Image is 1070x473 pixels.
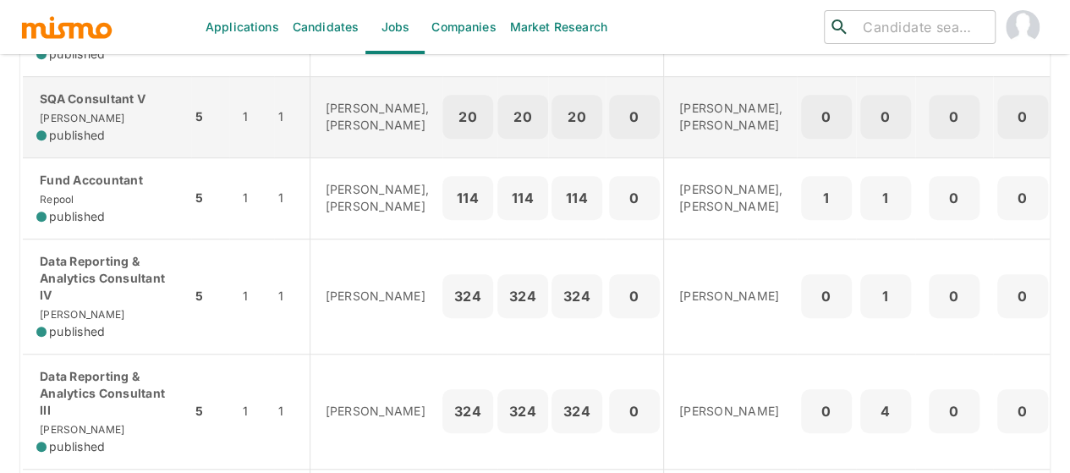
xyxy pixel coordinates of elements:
[808,105,845,129] p: 0
[1004,399,1041,423] p: 0
[36,112,124,124] span: [PERSON_NAME]
[504,105,541,129] p: 20
[36,423,124,436] span: [PERSON_NAME]
[867,105,904,129] p: 0
[504,399,541,423] p: 324
[449,284,486,308] p: 324
[808,186,845,210] p: 1
[191,354,229,469] td: 5
[229,239,274,354] td: 1
[1004,186,1041,210] p: 0
[504,186,541,210] p: 114
[449,186,486,210] p: 114
[856,15,988,39] input: Candidate search
[229,157,274,239] td: 1
[808,284,845,308] p: 0
[808,399,845,423] p: 0
[616,399,653,423] p: 0
[616,284,653,308] p: 0
[679,403,783,420] p: [PERSON_NAME]
[36,368,178,419] p: Data Reporting & Analytics Consultant III
[36,91,178,107] p: SQA Consultant V
[679,100,783,134] p: [PERSON_NAME], [PERSON_NAME]
[326,288,430,305] p: [PERSON_NAME]
[274,239,310,354] td: 1
[326,181,430,215] p: [PERSON_NAME], [PERSON_NAME]
[936,105,973,129] p: 0
[229,354,274,469] td: 1
[867,399,904,423] p: 4
[36,172,178,189] p: Fund Accountant
[49,438,105,455] span: published
[326,100,430,134] p: [PERSON_NAME], [PERSON_NAME]
[36,193,74,206] span: Repool
[1004,284,1041,308] p: 0
[49,323,105,340] span: published
[936,186,973,210] p: 0
[679,288,783,305] p: [PERSON_NAME]
[936,399,973,423] p: 0
[274,76,310,157] td: 1
[558,105,595,129] p: 20
[229,76,274,157] td: 1
[558,186,595,210] p: 114
[36,253,178,304] p: Data Reporting & Analytics Consultant IV
[616,105,653,129] p: 0
[616,186,653,210] p: 0
[49,208,105,225] span: published
[1006,10,1040,44] img: Maia Reyes
[679,181,783,215] p: [PERSON_NAME], [PERSON_NAME]
[274,157,310,239] td: 1
[20,14,113,40] img: logo
[867,284,904,308] p: 1
[191,239,229,354] td: 5
[449,105,486,129] p: 20
[1004,105,1041,129] p: 0
[867,186,904,210] p: 1
[449,399,486,423] p: 324
[191,76,229,157] td: 5
[504,284,541,308] p: 324
[49,127,105,144] span: published
[274,354,310,469] td: 1
[36,308,124,321] span: [PERSON_NAME]
[326,403,430,420] p: [PERSON_NAME]
[558,284,595,308] p: 324
[191,157,229,239] td: 5
[558,399,595,423] p: 324
[936,284,973,308] p: 0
